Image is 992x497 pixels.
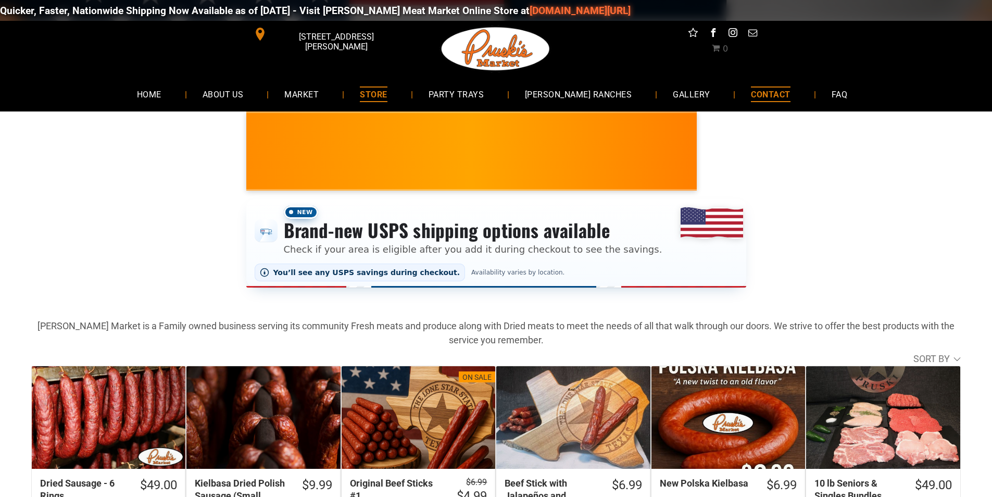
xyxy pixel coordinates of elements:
a: HOME [121,80,177,108]
a: Dried Sausage - 6 Rings [32,366,185,469]
a: $6.99New Polska Kielbasa [651,477,805,493]
span: You’ll see any USPS savings during checkout. [273,268,460,277]
a: [STREET_ADDRESS][PERSON_NAME] [246,26,406,42]
a: STORE [344,80,403,108]
div: New Polska Kielbasa [660,477,753,489]
span: [PERSON_NAME] MARKET [683,158,888,175]
a: PARTY TRAYS [413,80,499,108]
span: [STREET_ADDRESS][PERSON_NAME] [269,27,403,57]
span: CONTACT [751,86,790,102]
div: On Sale [462,372,492,383]
a: Beef Stick with Jalapeños and Cheese [496,366,650,469]
a: CONTACT [735,80,806,108]
a: email [746,26,759,42]
s: $6.99 [466,477,487,487]
div: $49.00 [140,477,177,493]
a: Social network [686,26,700,42]
p: Check if your area is eligible after you add it during checkout to see the savings. [284,242,662,256]
a: FAQ [816,80,863,108]
a: instagram [726,26,739,42]
div: $6.99 [767,477,797,493]
div: $49.00 [915,477,952,493]
a: ABOUT US [187,80,259,108]
a: facebook [706,26,720,42]
div: Shipping options announcement [246,199,746,288]
a: 10 lb Seniors &amp; Singles Bundles [806,366,960,469]
h3: Brand-new USPS shipping options available [284,219,662,242]
span: 0 [723,44,728,54]
span: Availability varies by location. [469,269,567,276]
span: New [284,206,318,219]
div: $6.99 [612,477,642,493]
div: $9.99 [302,477,332,493]
a: New Polska Kielbasa [651,366,805,469]
a: MARKET [269,80,334,108]
a: [PERSON_NAME] RANCHES [509,80,647,108]
img: Pruski-s+Market+HQ+Logo2-1920w.png [440,21,552,77]
strong: [PERSON_NAME] Market is a Family owned business serving its community Fresh meats and produce alo... [37,320,955,345]
a: [DOMAIN_NAME][URL] [520,5,621,17]
a: GALLERY [657,80,725,108]
a: On SaleOriginal Beef Sticks #1 [342,366,495,469]
a: Kielbasa Dried Polish Sausage (Small Batch) [186,366,340,469]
